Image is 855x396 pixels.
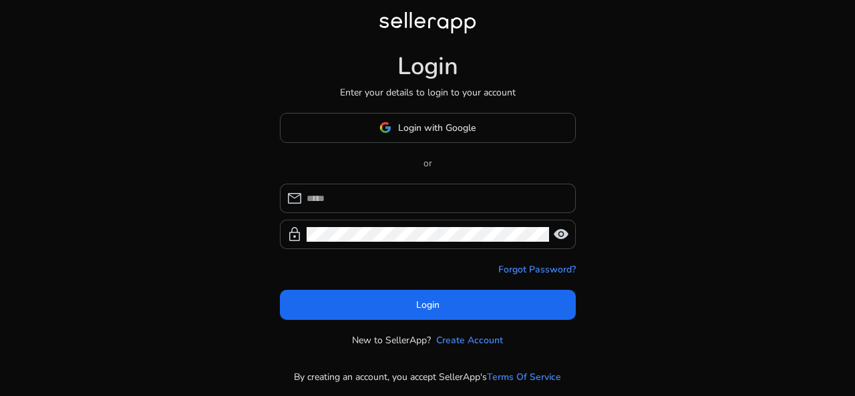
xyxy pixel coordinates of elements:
button: Login [280,290,576,320]
a: Terms Of Service [487,370,561,384]
p: or [280,156,576,170]
a: Create Account [436,333,503,347]
p: Enter your details to login to your account [340,85,516,100]
img: google-logo.svg [379,122,391,134]
a: Forgot Password? [498,262,576,276]
p: New to SellerApp? [352,333,431,347]
span: mail [287,190,303,206]
button: Login with Google [280,113,576,143]
span: Login with Google [398,121,476,135]
h1: Login [397,52,458,81]
span: visibility [553,226,569,242]
span: Login [416,298,440,312]
span: lock [287,226,303,242]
